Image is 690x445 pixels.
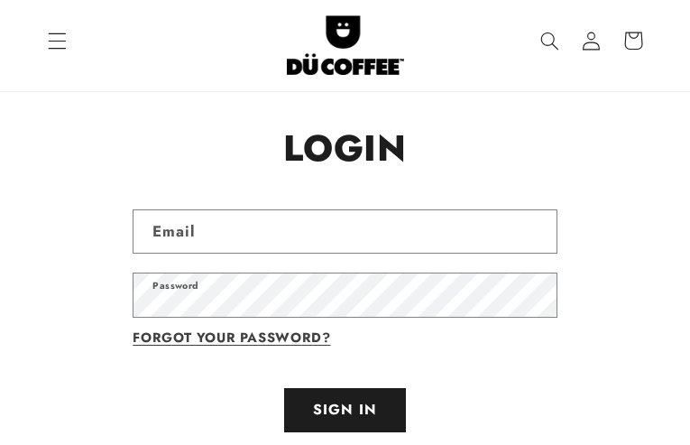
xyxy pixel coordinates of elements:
[133,327,330,350] a: Forgot your password?
[284,388,405,432] button: Sign in
[529,20,571,61] summary: Search
[36,20,78,61] summary: Menu
[133,125,557,172] h1: Login
[287,7,404,75] img: Let's Dü Coffee together! Coffee beans roasted in the style of world cities, coffee subscriptions...
[133,210,556,253] input: Email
